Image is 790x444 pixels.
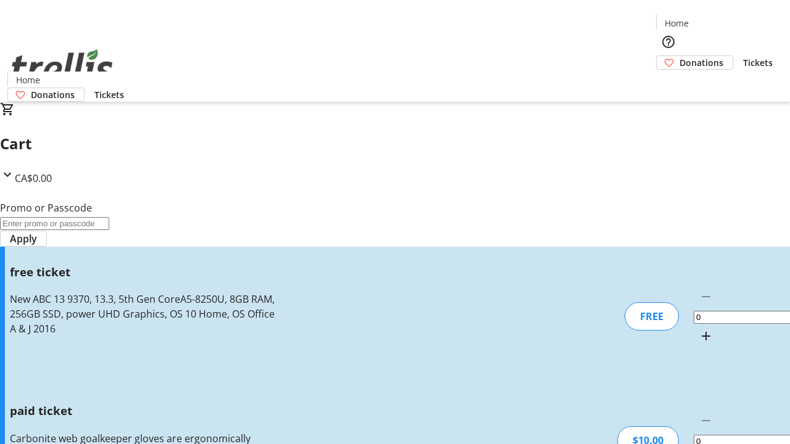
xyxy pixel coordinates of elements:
div: FREE [625,302,679,331]
span: CA$0.00 [15,171,52,185]
span: Apply [10,231,37,246]
span: Donations [680,56,723,69]
button: Cart [656,70,681,94]
h3: paid ticket [10,402,280,419]
span: Tickets [94,88,124,101]
a: Donations [656,55,733,70]
a: Home [8,73,48,86]
button: Help [656,30,681,54]
h3: free ticket [10,263,280,281]
span: Donations [31,88,75,101]
span: Home [16,73,40,86]
a: Tickets [733,56,783,69]
button: Increment by one [694,324,718,348]
a: Home [657,17,696,30]
a: Tickets [85,88,134,101]
div: New ABC 13 9370, 13.3, 5th Gen CoreA5-8250U, 8GB RAM, 256GB SSD, power UHD Graphics, OS 10 Home, ... [10,292,280,336]
a: Donations [7,88,85,102]
span: Home [665,17,689,30]
img: Orient E2E Organization nSBodVTfVw's Logo [7,36,117,97]
span: Tickets [743,56,773,69]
